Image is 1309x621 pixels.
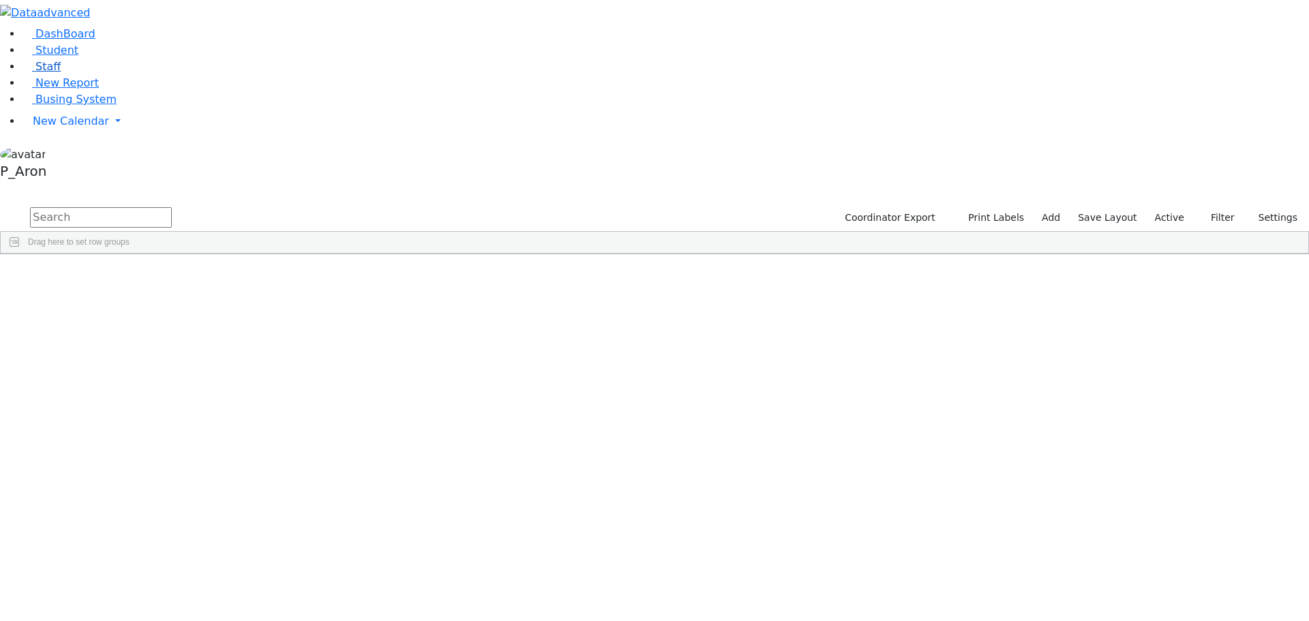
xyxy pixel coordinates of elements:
[1241,207,1304,228] button: Settings
[952,207,1030,228] button: Print Labels
[1036,207,1066,228] a: Add
[1193,207,1241,228] button: Filter
[22,60,61,73] a: Staff
[35,27,95,40] span: DashBoard
[22,27,95,40] a: DashBoard
[35,76,99,89] span: New Report
[35,44,78,57] span: Student
[28,237,130,247] span: Drag here to set row groups
[35,60,61,73] span: Staff
[22,108,1309,135] a: New Calendar
[22,93,117,106] a: Busing System
[22,44,78,57] a: Student
[22,76,99,89] a: New Report
[35,93,117,106] span: Busing System
[836,207,942,228] button: Coordinator Export
[1149,207,1190,228] label: Active
[1072,207,1143,228] button: Save Layout
[33,115,109,127] span: New Calendar
[30,207,172,228] input: Search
